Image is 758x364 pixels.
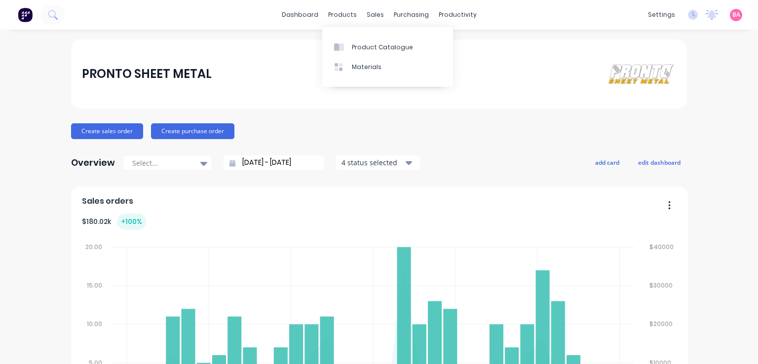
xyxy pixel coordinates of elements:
[277,7,323,22] a: dashboard
[632,156,687,169] button: edit dashboard
[336,155,420,170] button: 4 status selected
[732,10,740,19] span: BA
[589,156,626,169] button: add card
[87,281,102,290] tspan: 15.00
[352,63,381,72] div: Materials
[322,57,453,77] a: Materials
[82,64,212,84] div: PRONTO SHEET METAL
[71,123,143,139] button: Create sales order
[389,7,434,22] div: purchasing
[362,7,389,22] div: sales
[323,7,362,22] div: products
[151,123,234,139] button: Create purchase order
[650,281,674,290] tspan: $30000
[85,243,102,251] tspan: 20.00
[117,214,146,230] div: + 100 %
[322,37,453,57] a: Product Catalogue
[82,214,146,230] div: $ 180.02k
[607,63,676,85] img: PRONTO SHEET METAL
[352,43,413,52] div: Product Catalogue
[341,157,404,168] div: 4 status selected
[650,243,675,251] tspan: $40000
[82,195,133,207] span: Sales orders
[18,7,33,22] img: Factory
[87,320,102,328] tspan: 10.00
[643,7,680,22] div: settings
[650,320,674,328] tspan: $20000
[434,7,482,22] div: productivity
[71,153,115,173] div: Overview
